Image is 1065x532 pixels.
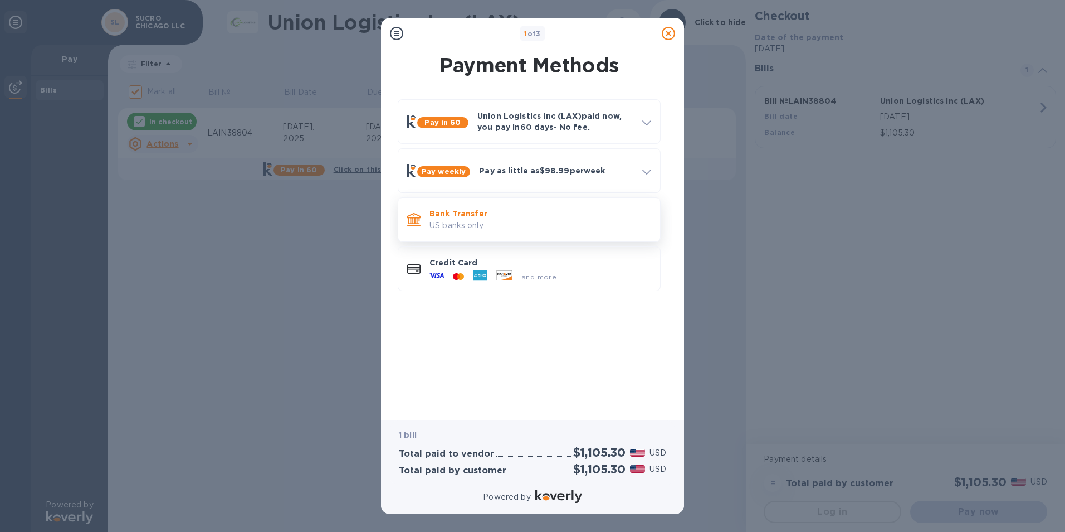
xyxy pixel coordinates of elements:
[521,273,562,281] span: and more...
[399,449,494,460] h3: Total paid to vendor
[524,30,527,38] span: 1
[399,466,506,476] h3: Total paid by customer
[424,118,461,127] b: Pay in 60
[429,257,651,268] p: Credit Card
[524,30,541,38] b: of 3
[422,167,466,176] b: Pay weekly
[477,110,633,133] p: Union Logistics Inc (LAX) paid now, you pay in 60 days - No fee.
[535,490,582,503] img: Logo
[395,54,663,77] h1: Payment Methods
[399,431,417,439] b: 1 bill
[429,208,651,219] p: Bank Transfer
[479,165,633,176] p: Pay as little as $98.99 per week
[649,447,666,459] p: USD
[429,220,651,231] p: US banks only.
[573,462,626,476] h2: $1,105.30
[630,465,645,473] img: USD
[630,449,645,457] img: USD
[573,446,626,460] h2: $1,105.30
[483,491,530,503] p: Powered by
[649,463,666,475] p: USD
